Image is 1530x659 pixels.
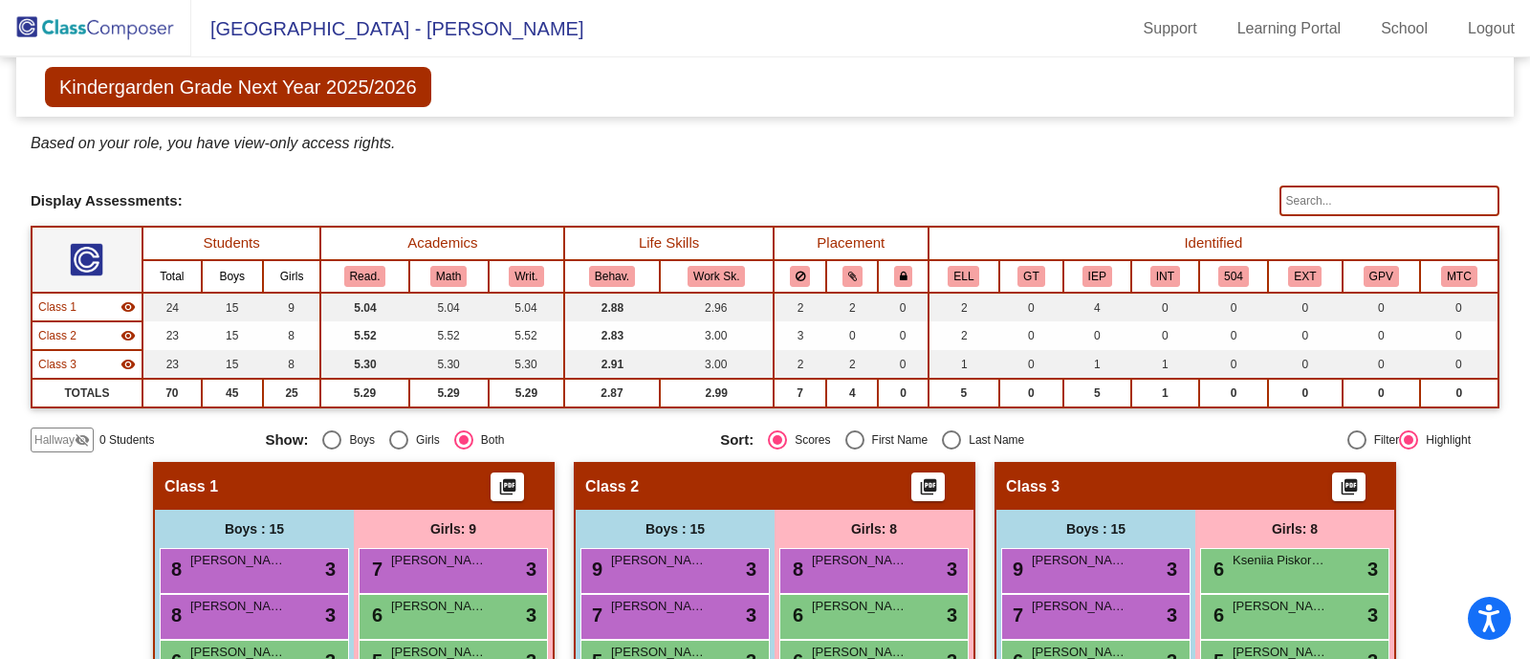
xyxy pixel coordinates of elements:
[585,477,639,496] span: Class 2
[1367,601,1378,629] span: 3
[1199,260,1268,293] th: 504 Plan
[1218,266,1249,287] button: 504
[611,597,707,616] span: [PERSON_NAME]
[38,327,76,344] span: Class 2
[263,260,321,293] th: Girls
[1199,350,1268,379] td: 0
[564,350,659,379] td: 2.91
[320,227,564,260] th: Academics
[1006,477,1060,496] span: Class 3
[929,321,999,350] td: 2
[1268,321,1343,350] td: 0
[391,597,487,616] span: [PERSON_NAME]
[32,379,142,407] td: TOTALS
[929,260,999,293] th: English Language Learner
[1063,260,1131,293] th: Individualized Education Plan
[660,321,774,350] td: 3.00
[367,559,382,580] span: 7
[263,350,321,379] td: 8
[999,379,1063,407] td: 0
[320,321,408,350] td: 5.52
[589,266,635,287] button: Behav.
[996,510,1195,548] div: Boys : 15
[202,321,263,350] td: 15
[1420,379,1498,407] td: 0
[408,431,440,449] div: Girls
[878,293,928,321] td: 0
[489,321,565,350] td: 5.52
[38,298,76,316] span: Class 1
[190,551,286,570] span: [PERSON_NAME]
[142,321,202,350] td: 23
[826,379,878,407] td: 4
[720,430,1161,450] mat-radio-group: Select an option
[367,604,382,626] span: 6
[1420,293,1498,321] td: 0
[660,350,774,379] td: 3.00
[1420,321,1498,350] td: 0
[155,510,354,548] div: Boys : 15
[31,192,183,209] span: Display Assessments:
[929,350,999,379] td: 1
[564,379,659,407] td: 2.87
[1343,350,1420,379] td: 0
[1209,604,1224,626] span: 6
[1279,186,1499,216] input: Search...
[826,260,878,293] th: Keep with students
[999,260,1063,293] th: Gifted and Talented
[947,601,957,629] span: 3
[265,430,706,450] mat-radio-group: Select an option
[1063,321,1131,350] td: 0
[341,431,375,449] div: Boys
[660,293,774,321] td: 2.96
[774,293,827,321] td: 2
[489,379,565,407] td: 5.29
[1367,555,1378,583] span: 3
[788,559,803,580] span: 8
[409,293,489,321] td: 5.04
[1268,260,1343,293] th: Extrovert
[45,67,431,107] span: Kindergarden Grade Next Year 2025/2026
[190,597,286,616] span: [PERSON_NAME]
[489,293,565,321] td: 5.04
[826,350,878,379] td: 2
[746,555,756,583] span: 3
[32,350,142,379] td: Hidden teacher - No Class Name
[1199,293,1268,321] td: 0
[1441,266,1477,287] button: MTC
[1082,266,1112,287] button: IEP
[166,604,182,626] span: 8
[1032,597,1127,616] span: [PERSON_NAME]
[878,260,928,293] th: Keep with teacher
[1131,350,1199,379] td: 1
[491,472,524,501] button: Print Students Details
[1343,260,1420,293] th: Good Parent Volunteer
[120,328,136,343] mat-icon: visibility
[1063,379,1131,407] td: 5
[265,431,308,449] span: Show:
[473,431,505,449] div: Both
[878,350,928,379] td: 0
[774,350,827,379] td: 2
[166,559,182,580] span: 8
[191,13,583,44] span: [GEOGRAPHIC_DATA] - [PERSON_NAME]
[1418,431,1471,449] div: Highlight
[409,350,489,379] td: 5.30
[1131,379,1199,407] td: 1
[142,227,321,260] th: Students
[1338,477,1361,504] mat-icon: picture_as_pdf
[1233,597,1328,616] span: [PERSON_NAME]
[948,266,979,287] button: ELL
[878,321,928,350] td: 0
[1288,266,1322,287] button: EXT
[32,321,142,350] td: Hidden teacher - No Class Name
[34,431,75,449] span: Hallway
[142,260,202,293] th: Total
[142,293,202,321] td: 24
[999,321,1063,350] td: 0
[1420,260,1498,293] th: Midyear Teacher Change
[1017,266,1044,287] button: GT
[929,293,999,321] td: 2
[660,379,774,407] td: 2.99
[1453,13,1530,44] a: Logout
